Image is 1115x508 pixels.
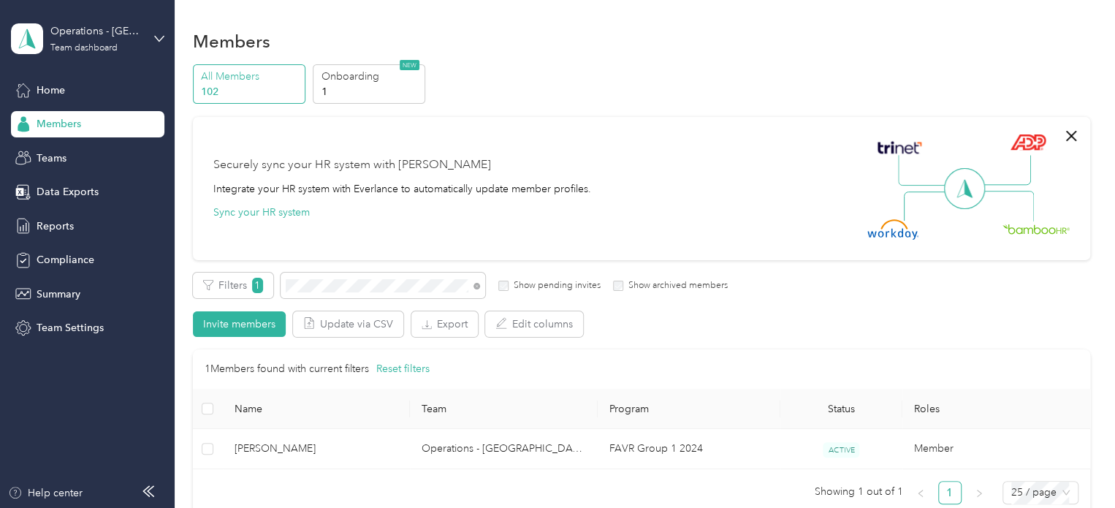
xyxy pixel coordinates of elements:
img: Trinet [874,137,925,158]
span: Reports [37,219,74,234]
li: 1 [938,481,962,504]
td: Member [902,429,1090,469]
img: Line Left Up [898,155,949,186]
img: Line Right Up [980,155,1031,186]
button: right [967,481,991,504]
iframe: Everlance-gr Chat Button Frame [1033,426,1115,508]
p: Onboarding [321,69,421,84]
td: Operations - Sacramento [410,429,598,469]
div: Team dashboard [50,44,118,53]
label: Show archived members [623,279,728,292]
span: Showing 1 out of 1 [815,481,903,503]
button: Help center [8,485,83,501]
button: Invite members [193,311,286,337]
label: Show pending invites [509,279,601,292]
button: Export [411,311,478,337]
span: right [975,489,983,498]
span: left [916,489,925,498]
span: Team Settings [37,320,104,335]
button: Filters1 [193,273,273,298]
span: 25 / page [1011,482,1070,504]
p: 1 Members found with current filters [205,361,369,377]
li: Next Page [967,481,991,504]
td: FAVR Group 1 2024 [598,429,780,469]
img: BambooHR [1002,224,1070,234]
p: All Members [201,69,300,84]
div: Securely sync your HR system with [PERSON_NAME] [213,156,491,174]
img: Line Right Down [983,191,1034,222]
span: Members [37,116,81,132]
span: Summary [37,287,80,302]
a: 1 [939,482,961,504]
button: left [909,481,932,504]
img: Workday [867,219,918,240]
p: 1 [321,84,421,99]
div: Page Size [1002,481,1078,504]
th: Team [410,389,598,429]
li: Previous Page [909,481,932,504]
th: Name [223,389,411,429]
span: 1 [252,278,263,293]
span: Compliance [37,252,94,268]
th: Roles [902,389,1090,429]
button: Reset filters [376,361,430,377]
img: ADP [1010,134,1046,151]
span: [PERSON_NAME] [235,441,399,457]
div: Integrate your HR system with Everlance to automatically update member profiles. [213,181,591,197]
span: ACTIVE [823,442,859,458]
h1: Members [193,34,270,49]
div: Operations - [GEOGRAPHIC_DATA] [50,23,142,39]
th: Status [780,389,902,429]
p: 102 [201,84,300,99]
span: Data Exports [37,184,99,200]
button: Sync your HR system [213,205,310,220]
td: Devyn Heaton [223,429,411,469]
span: Name [235,403,399,415]
img: Line Left Down [903,191,954,221]
button: Update via CSV [293,311,403,337]
button: Edit columns [485,311,583,337]
span: NEW [400,60,419,70]
th: Program [598,389,780,429]
span: Teams [37,151,66,166]
span: Home [37,83,65,98]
